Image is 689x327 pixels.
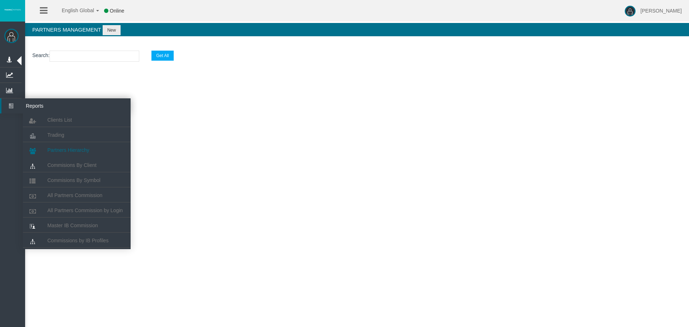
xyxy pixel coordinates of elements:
label: Search [32,51,48,60]
a: Commisions By Symbol [23,174,131,187]
a: Master IB Commission [23,219,131,232]
span: Partners Hierarchy [47,147,89,153]
a: All Partners Commission [23,189,131,202]
span: Reports [20,98,91,113]
a: Reports [1,98,131,113]
a: Partners Hierarchy [23,144,131,157]
span: [PERSON_NAME] [641,8,682,14]
span: Trading [47,132,64,138]
span: Commisions By Client [47,162,97,168]
p: : [32,51,682,62]
button: New [103,25,121,35]
a: Trading [23,129,131,141]
span: All Partners Commission by Login [47,207,123,213]
span: Commissions by IB Profiles [47,238,108,243]
img: user-image [625,6,636,17]
span: Partners Management [32,27,101,33]
button: Get All [151,51,173,61]
a: Commisions By Client [23,159,131,172]
span: All Partners Commission [47,192,102,198]
img: logo.svg [4,8,22,11]
a: Commissions by IB Profiles [23,234,131,247]
span: Master IB Commission [47,223,98,228]
a: All Partners Commission by Login [23,204,131,217]
span: Online [110,8,124,14]
span: Commisions By Symbol [47,177,100,183]
a: Clients List [23,113,131,126]
span: Clients List [47,117,72,123]
span: English Global [52,8,94,13]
